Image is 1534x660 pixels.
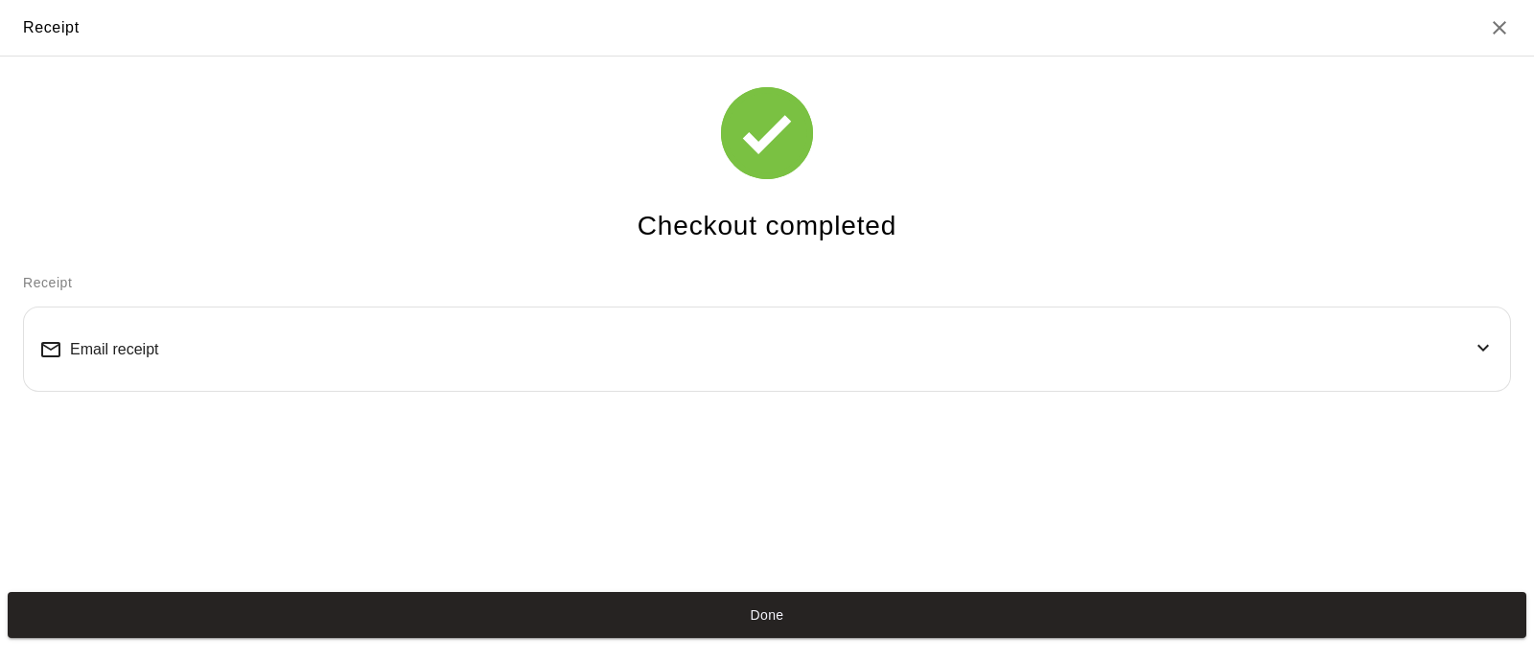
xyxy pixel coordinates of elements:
span: Email receipt [70,341,158,358]
button: Done [8,592,1526,638]
div: Receipt [23,15,80,40]
h4: Checkout completed [638,210,896,243]
button: Close [1488,16,1511,39]
p: Receipt [23,273,1511,293]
